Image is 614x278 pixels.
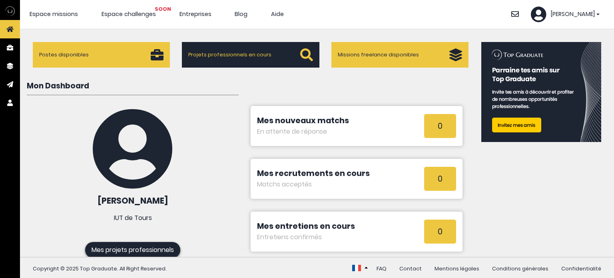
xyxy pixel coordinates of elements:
h3: Entretiens confirmés [257,232,355,242]
a: FAQ [377,265,387,272]
p: Postes disponibles [39,51,151,58]
p: Missions freelance disponibles [338,51,449,58]
span: Copyright © 2025 Top Graduate. All Right Reserved. [33,265,167,272]
a: Mes nouveaux matchs [257,115,349,126]
h3: IUT de Tours [27,213,239,223]
a: Espace challenges [102,10,156,18]
a: Projets professionnels en cours [182,42,319,68]
a: Confidentialité [561,265,601,272]
h1: Mon Dashboard [27,80,239,95]
h3: Matchs acceptés [257,180,370,189]
a: Mes recrutements en cours [257,168,370,179]
a: Entreprises [179,10,211,18]
a: Blog [235,10,247,18]
span: 0 [424,167,456,191]
img: Top Graduate [5,6,15,16]
h3: En attente de réponse [257,127,349,136]
h2: [PERSON_NAME] [27,194,239,207]
a: Aide [271,10,284,18]
span: 0 [424,114,456,138]
span: 0 [424,220,456,244]
a: Postes disponibles [33,42,170,68]
a: Espace missions [30,10,78,18]
a: Mes entretiens en cours [257,221,355,232]
span: SOON [155,5,171,13]
a: Contact [399,265,422,272]
a: Mes projets professionnels [85,242,180,258]
a: Conditions générales [492,265,548,272]
span: [PERSON_NAME] [550,10,595,19]
p: Projets professionnels en cours [188,51,300,58]
a: Missions freelance disponibles [331,42,468,68]
a: Mentions légales [435,265,479,272]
